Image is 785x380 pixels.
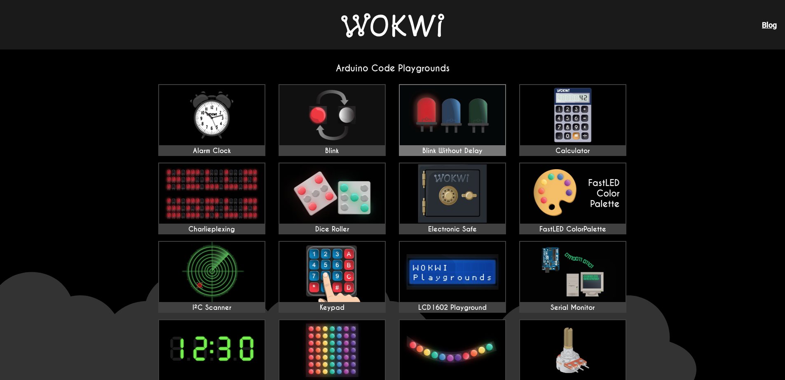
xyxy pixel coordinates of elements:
[520,85,626,145] img: Calculator
[159,147,265,155] div: Alarm Clock
[519,84,626,156] a: Calculator
[279,85,385,145] img: Blink
[520,147,626,155] div: Calculator
[520,242,626,302] img: Serial Monitor
[400,304,505,312] div: LCD1602 Playground
[762,21,777,29] a: Blog
[400,85,505,145] img: Blink Without Delay
[279,242,385,302] img: Keypad
[520,163,626,224] img: FastLED ColorPalette
[520,225,626,234] div: FastLED ColorPalette
[279,163,386,234] a: Dice Roller
[279,84,386,156] a: Blink
[159,225,265,234] div: Charlieplexing
[400,242,505,302] img: LCD1602 Playground
[279,241,386,313] a: Keypad
[279,147,385,155] div: Blink
[399,163,506,234] a: Electronic Safe
[159,304,265,312] div: I²C Scanner
[400,163,505,224] img: Electronic Safe
[519,241,626,313] a: Serial Monitor
[399,84,506,156] a: Blink Without Delay
[159,163,265,224] img: Charlieplexing
[400,225,505,234] div: Electronic Safe
[341,13,444,38] img: Wokwi
[520,304,626,312] div: Serial Monitor
[279,225,385,234] div: Dice Roller
[158,241,265,313] a: I²C Scanner
[152,63,634,74] h2: Arduino Code Playgrounds
[279,163,385,224] img: Dice Roller
[158,163,265,234] a: Charlieplexing
[279,304,385,312] div: Keypad
[159,85,265,145] img: Alarm Clock
[159,242,265,302] img: I²C Scanner
[519,163,626,234] a: FastLED ColorPalette
[400,147,505,155] div: Blink Without Delay
[158,84,265,156] a: Alarm Clock
[399,241,506,313] a: LCD1602 Playground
